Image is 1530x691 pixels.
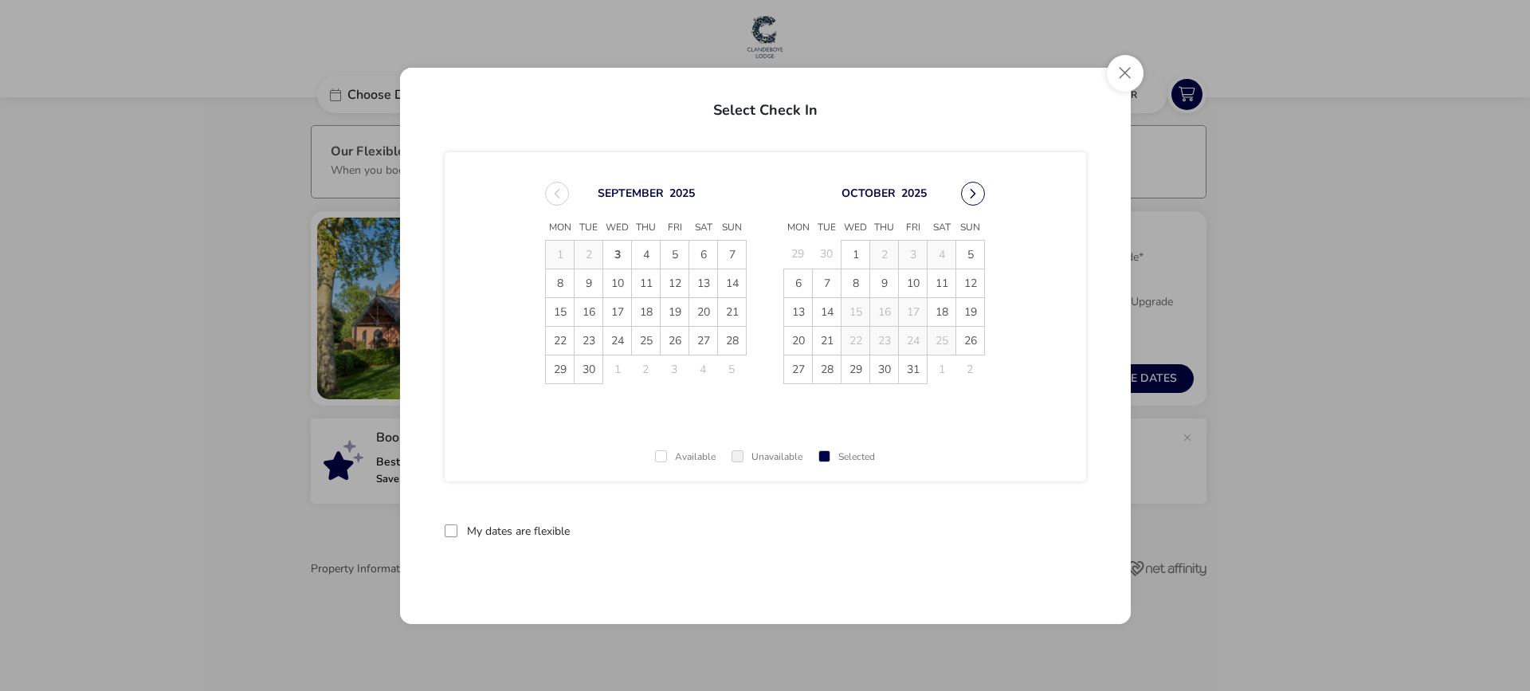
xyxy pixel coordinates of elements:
[928,298,955,326] span: 18
[813,297,841,326] td: 14
[632,327,660,355] span: 25
[718,326,747,355] td: 28
[603,355,632,383] td: 1
[575,298,602,326] span: 16
[546,298,574,326] span: 15
[546,240,575,269] td: 1
[813,327,841,355] span: 21
[632,240,661,269] td: 4
[575,355,602,383] span: 30
[661,327,688,355] span: 26
[575,326,603,355] td: 23
[632,355,661,383] td: 2
[603,269,631,297] span: 10
[575,240,603,269] td: 2
[689,241,717,269] span: 6
[575,269,603,297] td: 9
[784,269,812,297] span: 6
[813,216,841,240] span: Tue
[870,269,899,297] td: 9
[632,241,660,269] span: 4
[531,163,999,403] div: Choose Date
[841,241,869,269] span: 1
[632,269,660,297] span: 11
[841,216,870,240] span: Wed
[575,327,602,355] span: 23
[661,269,689,297] td: 12
[718,269,747,297] td: 14
[718,240,747,269] td: 7
[956,298,984,326] span: 19
[784,355,812,383] span: 27
[689,240,718,269] td: 6
[813,298,841,326] span: 14
[689,355,718,383] td: 4
[546,327,574,355] span: 22
[661,241,688,269] span: 5
[928,269,955,297] span: 11
[928,326,956,355] td: 25
[956,326,985,355] td: 26
[899,355,927,383] span: 31
[784,269,813,297] td: 6
[784,327,812,355] span: 20
[813,355,841,383] span: 28
[870,216,899,240] span: Thu
[718,327,746,355] span: 28
[661,297,689,326] td: 19
[603,297,632,326] td: 17
[956,216,985,240] span: Sun
[603,269,632,297] td: 10
[661,326,689,355] td: 26
[689,326,718,355] td: 27
[928,355,956,383] td: 1
[899,269,928,297] td: 10
[818,452,875,462] div: Selected
[928,240,956,269] td: 4
[956,241,984,269] span: 5
[956,327,984,355] span: 26
[603,216,632,240] span: Wed
[841,240,870,269] td: 1
[956,297,985,326] td: 19
[603,326,632,355] td: 24
[841,269,869,297] span: 8
[603,298,631,326] span: 17
[870,297,899,326] td: 16
[899,269,927,297] span: 10
[661,355,689,383] td: 3
[899,355,928,383] td: 31
[655,452,716,462] div: Available
[546,355,575,383] td: 29
[784,297,813,326] td: 13
[928,269,956,297] td: 11
[598,185,664,200] button: Choose Month
[632,297,661,326] td: 18
[467,526,570,537] label: My dates are flexible
[413,84,1118,130] h2: Select Check In
[956,269,985,297] td: 12
[546,216,575,240] span: Mon
[718,298,746,326] span: 21
[901,185,927,200] button: Choose Year
[669,185,695,200] button: Choose Year
[841,355,869,383] span: 29
[961,182,985,206] button: Next Month
[546,355,574,383] span: 29
[784,240,813,269] td: 29
[575,297,603,326] td: 16
[813,240,841,269] td: 30
[632,326,661,355] td: 25
[632,298,660,326] span: 18
[718,297,747,326] td: 21
[689,327,717,355] span: 27
[546,269,575,297] td: 8
[632,216,661,240] span: Thu
[870,269,898,297] span: 9
[689,216,718,240] span: Sat
[661,240,689,269] td: 5
[813,269,841,297] span: 7
[546,326,575,355] td: 22
[632,269,661,297] td: 11
[784,326,813,355] td: 20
